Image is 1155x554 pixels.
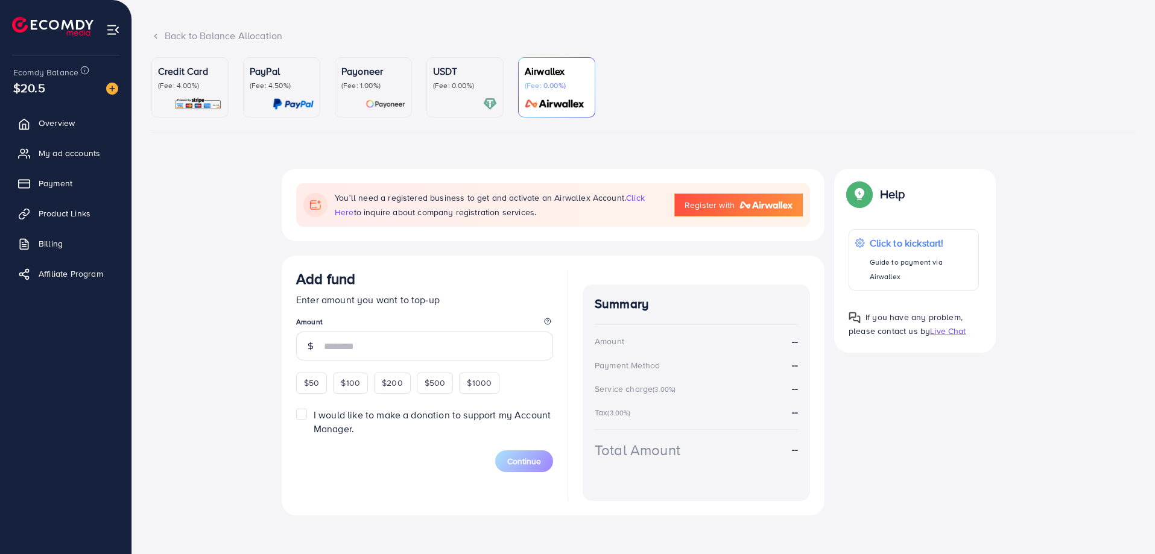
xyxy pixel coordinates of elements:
[792,358,798,372] strong: --
[382,377,403,389] span: $200
[39,238,63,250] span: Billing
[296,316,553,332] legend: Amount
[9,231,122,256] a: Billing
[158,81,222,90] p: (Fee: 4.00%)
[870,236,972,250] p: Click to kickstart!
[39,207,90,219] span: Product Links
[595,297,798,312] h4: Summary
[674,194,803,216] a: Register with
[792,442,798,456] strong: --
[849,183,870,205] img: Popup guide
[425,377,446,389] span: $500
[467,377,492,389] span: $1000
[174,97,222,111] img: card
[525,64,589,78] p: Airwallex
[9,141,122,165] a: My ad accounts
[653,385,676,394] small: (3.00%)
[792,405,798,418] strong: --
[9,171,122,195] a: Payment
[158,64,222,78] p: Credit Card
[521,97,589,111] img: card
[39,177,72,189] span: Payment
[595,335,624,347] div: Amount
[250,81,314,90] p: (Fee: 4.50%)
[870,255,972,284] p: Guide to payment via Airwallex
[341,64,405,78] p: Payoneer
[341,377,360,389] span: $100
[595,359,660,371] div: Payment Method
[495,450,553,472] button: Continue
[335,190,662,219] p: You’ll need a registered business to get and activate an Airwallex Account. to inquire about comp...
[595,406,634,418] div: Tax
[930,325,966,337] span: Live Chat
[685,199,735,211] span: Register with
[13,66,78,78] span: Ecomdy Balance
[273,97,314,111] img: card
[483,97,497,111] img: card
[433,64,497,78] p: USDT
[39,117,75,129] span: Overview
[151,29,1136,43] div: Back to Balance Allocation
[304,377,319,389] span: $50
[303,193,328,217] img: flag
[607,408,630,418] small: (3.00%)
[595,383,679,395] div: Service charge
[525,81,589,90] p: (Fee: 0.00%)
[792,382,798,395] strong: --
[507,455,541,467] span: Continue
[39,147,100,159] span: My ad accounts
[314,408,551,435] span: I would like to make a donation to support my Account Manager.
[9,111,122,135] a: Overview
[250,64,314,78] p: PayPal
[849,312,861,324] img: Popup guide
[1104,500,1146,545] iframe: Chat
[792,335,798,348] strong: --
[296,270,355,288] h3: Add fund
[106,83,118,95] img: image
[13,79,45,96] span: $20.5
[12,17,93,36] img: logo
[106,23,120,37] img: menu
[595,439,680,461] div: Total Amount
[9,262,122,286] a: Affiliate Program
[39,268,103,280] span: Affiliate Program
[433,81,497,90] p: (Fee: 0.00%)
[341,81,405,90] p: (Fee: 1.00%)
[9,201,122,225] a: Product Links
[365,97,405,111] img: card
[880,187,905,201] p: Help
[739,201,793,209] img: logo-airwallex
[296,292,553,307] p: Enter amount you want to top-up
[849,311,963,337] span: If you have any problem, please contact us by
